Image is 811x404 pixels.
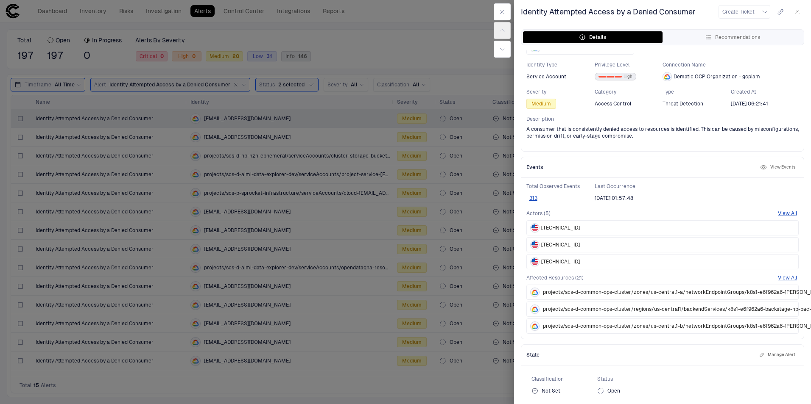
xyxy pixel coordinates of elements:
[597,376,663,382] span: Status
[526,210,551,217] span: Actors (5)
[579,34,607,41] div: Details
[731,100,768,107] div: 7/9/2025 10:21:41 (GMT+00:00 UTC)
[663,89,731,95] span: Type
[526,183,595,190] span: Total Observed Events
[595,195,633,202] div: 8/5/2025 05:57:48 (GMT+00:00 UTC)
[541,241,580,248] span: [TECHNICAL_ID]
[541,258,580,265] span: [TECHNICAL_ID]
[526,274,584,281] span: Affected Resources (21)
[607,76,614,77] div: 1
[541,224,580,231] span: [TECHNICAL_ID]
[531,306,538,313] div: GCP
[526,116,799,122] span: Description
[526,195,540,202] button: 313
[526,61,595,68] span: Identity Type
[531,387,560,394] div: Not Set
[595,100,631,107] span: Access Control
[526,73,566,80] span: Service Account
[526,89,595,95] span: Severity
[531,323,538,329] div: GCP
[595,61,663,68] span: Privilege Level
[595,89,663,95] span: Category
[526,351,540,358] span: State
[615,76,622,77] div: 2
[663,100,703,107] span: Threat Detection
[531,258,538,265] img: US
[531,224,538,231] img: US
[705,34,760,41] div: Recommendations
[531,289,538,296] div: GCP
[731,89,799,95] span: Created At
[531,100,551,107] span: Medium
[731,100,768,107] span: [DATE] 06:21:41
[526,126,799,139] span: A consumer that is consistently denied access to resources is identified. This can be caused by m...
[531,241,538,248] img: US
[531,258,538,265] div: United States
[758,350,797,360] button: Manage Alert
[598,76,606,77] div: 0
[531,241,538,248] div: United States
[778,210,797,217] button: View All
[722,8,755,15] span: Create Ticket
[663,61,799,68] span: Connection Name
[624,74,632,80] span: High
[758,162,797,172] button: View Events
[607,387,620,394] span: Open
[595,183,663,190] span: Last Occurrence
[674,73,760,80] span: Dematic GCP Organization - gcpiam
[521,7,696,17] span: Identity Attempted Access by a Denied Consumer
[531,376,597,382] span: Classification
[719,5,770,19] button: Create Ticket
[526,164,543,171] span: Events
[531,224,538,231] div: United States
[595,195,633,202] span: [DATE] 01:57:48
[778,274,797,281] button: View All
